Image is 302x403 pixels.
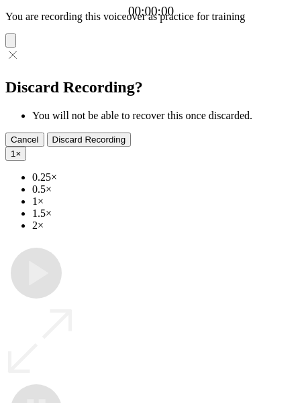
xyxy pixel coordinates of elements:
li: 1× [32,195,297,208]
h2: Discard Recording? [5,78,297,96]
a: 00:00:00 [128,4,174,19]
button: 1× [5,147,26,161]
li: 0.25× [32,171,297,183]
li: 1.5× [32,208,297,220]
li: 0.5× [32,183,297,195]
span: 1 [11,149,15,159]
button: Cancel [5,133,44,147]
li: You will not be able to recover this once discarded. [32,110,297,122]
li: 2× [32,220,297,232]
p: You are recording this voiceover as practice for training [5,11,297,23]
button: Discard Recording [47,133,132,147]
